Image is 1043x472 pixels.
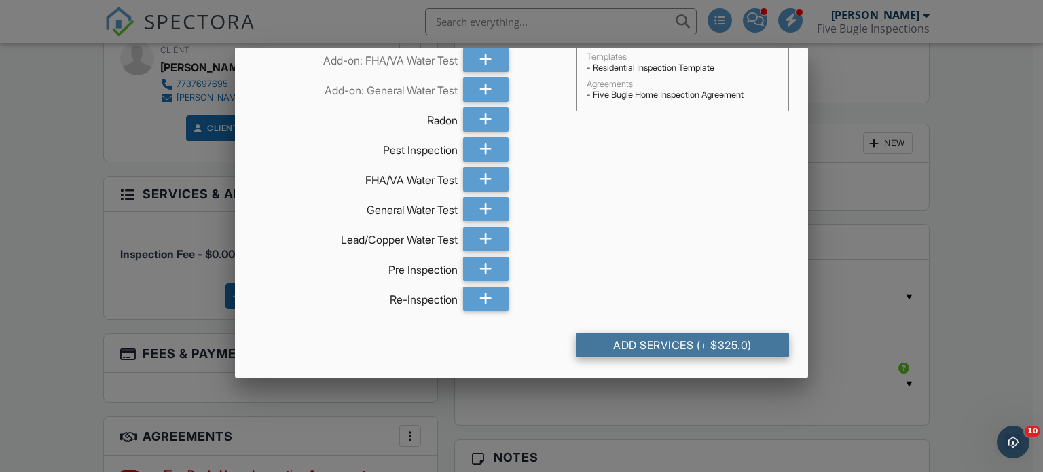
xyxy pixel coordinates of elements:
[1025,426,1040,437] span: 10
[254,48,458,68] div: Add-on: FHA/VA Water Test
[254,167,458,187] div: FHA/VA Water Test
[254,137,458,158] div: Pest Inspection
[576,333,790,357] div: Add Services (+ $325.0)
[254,77,458,98] div: Add-on: General Water Test
[587,62,779,73] div: - Residential Inspection Template
[587,90,779,101] div: - Five Bugle Home Inspection Agreement
[997,426,1029,458] iframe: Intercom live chat
[254,227,458,247] div: Lead/Copper Water Test
[254,287,458,307] div: Re-Inspection
[254,107,458,128] div: Radon
[254,197,458,217] div: General Water Test
[587,79,779,90] div: Agreements
[587,52,779,62] div: Templates
[254,257,458,277] div: Pre Inspection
